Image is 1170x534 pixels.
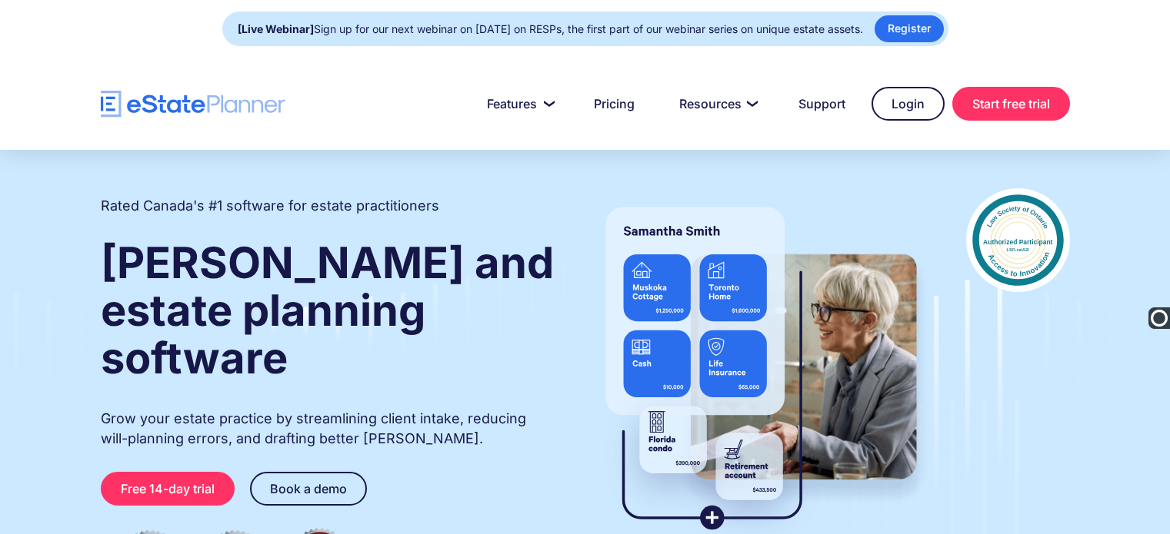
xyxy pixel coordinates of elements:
[575,88,653,119] a: Pricing
[875,15,944,42] a: Register
[101,472,235,506] a: Free 14-day trial
[872,87,945,121] a: Login
[238,22,314,35] strong: [Live Webinar]
[661,88,772,119] a: Resources
[101,91,285,118] a: home
[101,237,554,384] strong: [PERSON_NAME] and estate planning software
[952,87,1070,121] a: Start free trial
[101,409,556,449] p: Grow your estate practice by streamlining client intake, reducing will-planning errors, and draft...
[101,196,439,216] h2: Rated Canada's #1 software for estate practitioners
[1148,307,1170,329] img: Ooma Logo
[238,18,863,40] div: Sign up for our next webinar on [DATE] on RESPs, the first part of our webinar series on unique e...
[250,472,367,506] a: Book a demo
[780,88,864,119] a: Support
[468,88,568,119] a: Features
